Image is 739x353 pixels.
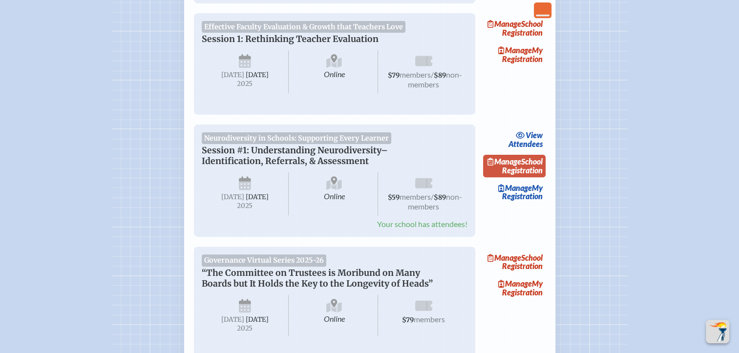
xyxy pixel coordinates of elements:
span: Online [291,172,378,215]
span: Manage [487,253,521,262]
span: [DATE] [221,315,244,324]
a: ManageSchool Registration [483,155,546,177]
span: members [400,192,431,201]
span: Manage [487,157,521,166]
a: ManageSchool Registration [483,250,546,273]
a: ManageSchool Registration [483,17,546,40]
span: $79 [388,71,400,80]
span: Manage [498,279,532,288]
span: members [414,314,445,324]
span: non-members [408,70,462,89]
span: [DATE] [221,71,244,79]
span: [DATE] [246,193,269,201]
p: Session 1: Rethinking Teacher Evaluation [202,34,448,44]
span: Manage [487,19,521,28]
p: “The Committee on Trustees is Moribund on Many Boards but It Holds the Key to the Longevity of He... [202,268,448,289]
img: To the top [708,322,727,341]
span: Online [291,295,378,336]
span: 2025 [210,80,281,87]
span: members [400,70,431,79]
span: Online [291,50,378,93]
span: Neurodiversity in Schools: Supporting Every Learner [202,132,392,144]
span: Manage [498,183,532,192]
span: [DATE] [221,193,244,201]
span: $59 [388,193,400,202]
span: non-members [408,192,462,211]
a: ManageMy Registration [483,277,546,299]
span: / [431,70,434,79]
a: viewAttendees [506,128,546,151]
span: 2025 [210,325,281,332]
span: $89 [434,71,446,80]
button: Scroll Top [706,320,729,343]
a: ManageMy Registration [483,181,546,204]
span: [DATE] [246,315,269,324]
span: 2025 [210,202,281,209]
a: ManageMy Registration [483,43,546,66]
span: Your school has attendees! [377,219,467,228]
p: Session #1: Understanding Neurodiversity–Identification, Referrals, & Assessment [202,145,448,166]
span: $89 [434,193,446,202]
span: Governance Virtual Series 2025-26 [202,254,327,266]
span: / [431,192,434,201]
span: Effective Faculty Evaluation & Growth that Teachers Love [202,21,406,33]
span: [DATE] [246,71,269,79]
span: view [526,130,543,140]
span: Manage [498,45,532,55]
span: $79 [402,316,414,324]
